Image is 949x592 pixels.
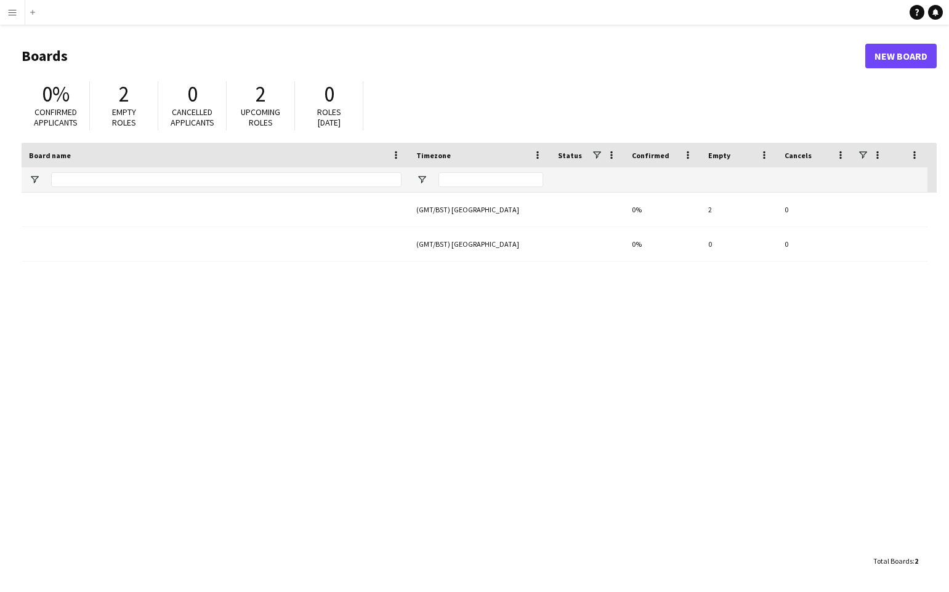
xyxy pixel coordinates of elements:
[873,556,913,566] span: Total Boards
[777,193,854,226] div: 0
[624,227,701,261] div: 0%
[915,556,918,566] span: 2
[785,151,812,160] span: Cancels
[34,106,78,128] span: Confirmed applicants
[119,81,129,108] span: 2
[171,106,214,128] span: Cancelled applicants
[42,81,70,108] span: 0%
[51,172,402,187] input: Board name Filter Input
[624,193,701,226] div: 0%
[438,172,543,187] input: Timezone Filter Input
[865,44,937,68] a: New Board
[558,151,582,160] span: Status
[701,193,777,226] div: 2
[873,549,918,573] div: :
[256,81,266,108] span: 2
[29,174,40,185] button: Open Filter Menu
[409,227,551,261] div: (GMT/BST) [GEOGRAPHIC_DATA]
[409,193,551,226] div: (GMT/BST) [GEOGRAPHIC_DATA]
[317,106,341,128] span: Roles [DATE]
[22,47,865,65] h1: Boards
[112,106,136,128] span: Empty roles
[187,81,198,108] span: 0
[324,81,334,108] span: 0
[416,151,451,160] span: Timezone
[701,227,777,261] div: 0
[29,151,71,160] span: Board name
[777,227,854,261] div: 0
[632,151,669,160] span: Confirmed
[708,151,730,160] span: Empty
[416,174,427,185] button: Open Filter Menu
[241,106,280,128] span: Upcoming roles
